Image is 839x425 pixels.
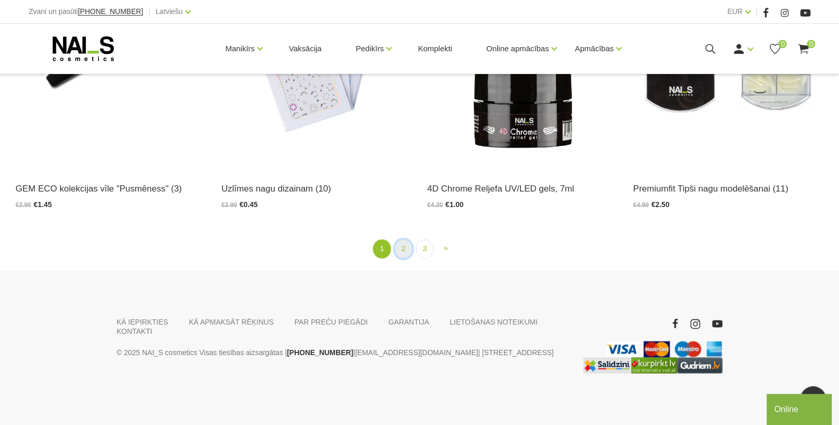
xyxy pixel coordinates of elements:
[189,317,274,327] a: KĀ APMAKSĀT RĒĶINUS
[225,28,255,69] a: Manikīrs
[155,5,182,18] a: Latviešu
[78,8,143,16] a: [PHONE_NUMBER]
[8,239,831,258] nav: promo-block-product-list
[633,201,649,209] span: €4.90
[575,28,614,69] a: Apmācības
[78,7,143,16] span: [PHONE_NUMBER]
[797,42,810,55] a: 0
[355,346,478,359] a: [EMAIL_ADDRESS][DOMAIN_NAME]
[445,200,464,209] span: €1.00
[807,40,815,48] span: 0
[222,182,412,196] a: Uzlīmes nagu dizainam (10)
[356,28,384,69] a: Pedikīrs
[677,357,722,373] a: https://www.gudriem.lv/veikali/lv
[16,201,31,209] span: €2.90
[29,5,143,18] div: Zvani un pasūti
[117,317,168,327] a: KĀ IEPIRKTIES
[117,346,567,359] p: © 2025 NAI_S cosmetics Visas tiesības aizsargātas | | | [STREET_ADDRESS]
[388,317,429,327] a: GARANTIJA
[633,182,824,196] a: Premiumfit Tipši nagu modelēšanai (11)
[395,239,412,258] a: 2
[756,5,758,18] span: |
[769,42,782,55] a: 0
[583,357,631,373] img: Labākā cena interneta veikalos - Samsung, Cena, iPhone, Mobilie telefoni
[450,317,537,327] a: LIETOŠANAS NOTEIKUMI
[652,200,670,209] span: €2.50
[427,182,618,196] a: 4D Chrome Reljefa UV/LED gels, 7ml
[766,392,834,425] iframe: chat widget
[416,239,433,258] a: 3
[486,28,549,69] a: Online apmācības
[677,357,722,373] img: www.gudriem.lv/veikali/lv
[410,24,460,74] a: Komplekti
[222,201,237,209] span: €2.90
[427,201,443,209] span: €4.20
[240,200,258,209] span: €0.45
[287,346,353,359] a: [PHONE_NUMBER]
[373,239,390,258] a: 1
[778,40,787,48] span: 0
[727,5,743,18] a: EUR
[16,182,206,196] a: GEM ECO kolekcijas vīle "Pusmēness" (3)
[34,200,52,209] span: €1.45
[631,357,677,373] img: Lielākais Latvijas interneta veikalu preču meklētājs
[443,243,447,252] span: »
[148,5,150,18] span: |
[437,239,454,257] a: Next
[117,327,152,336] a: KONTAKTI
[281,24,330,74] a: Vaksācija
[295,317,368,327] a: PAR PREČU PIEGĀDI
